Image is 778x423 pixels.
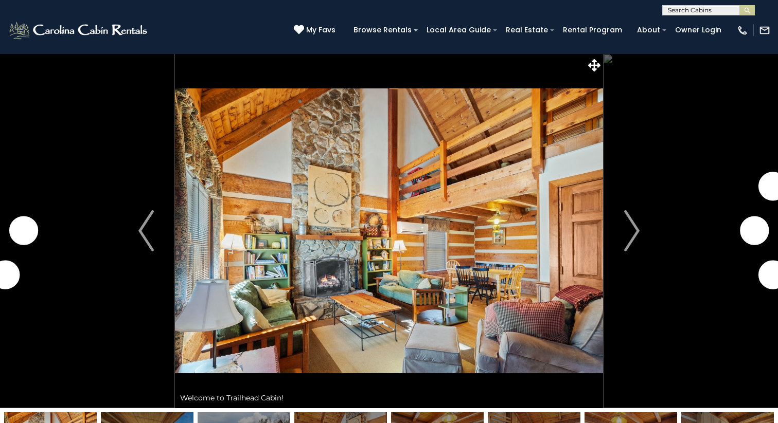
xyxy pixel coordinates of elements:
[348,22,417,38] a: Browse Rentals
[558,22,627,38] a: Rental Program
[501,22,553,38] a: Real Estate
[294,25,338,36] a: My Favs
[8,20,150,41] img: White-1-2.png
[117,53,175,408] button: Previous
[632,22,665,38] a: About
[737,25,748,36] img: phone-regular-white.png
[138,210,154,251] img: arrow
[670,22,727,38] a: Owner Login
[624,210,640,251] img: arrow
[175,388,603,408] div: Welcome to Trailhead Cabin!
[306,25,335,35] span: My Favs
[603,53,661,408] button: Next
[759,25,770,36] img: mail-regular-white.png
[421,22,496,38] a: Local Area Guide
